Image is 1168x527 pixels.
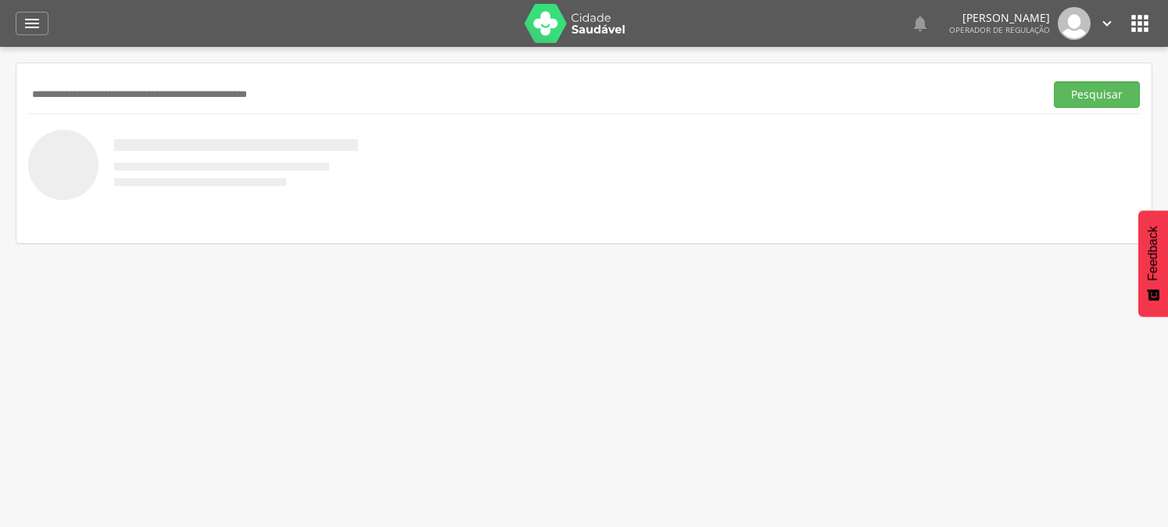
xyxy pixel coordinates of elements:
[1146,226,1160,281] span: Feedback
[1127,11,1152,36] i: 
[23,14,41,33] i: 
[911,7,930,40] a: 
[1098,15,1116,32] i: 
[1098,7,1116,40] a: 
[1054,81,1140,108] button: Pesquisar
[16,12,48,35] a: 
[911,14,930,33] i: 
[949,24,1050,35] span: Operador de regulação
[1138,210,1168,317] button: Feedback - Mostrar pesquisa
[949,13,1050,23] p: [PERSON_NAME]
